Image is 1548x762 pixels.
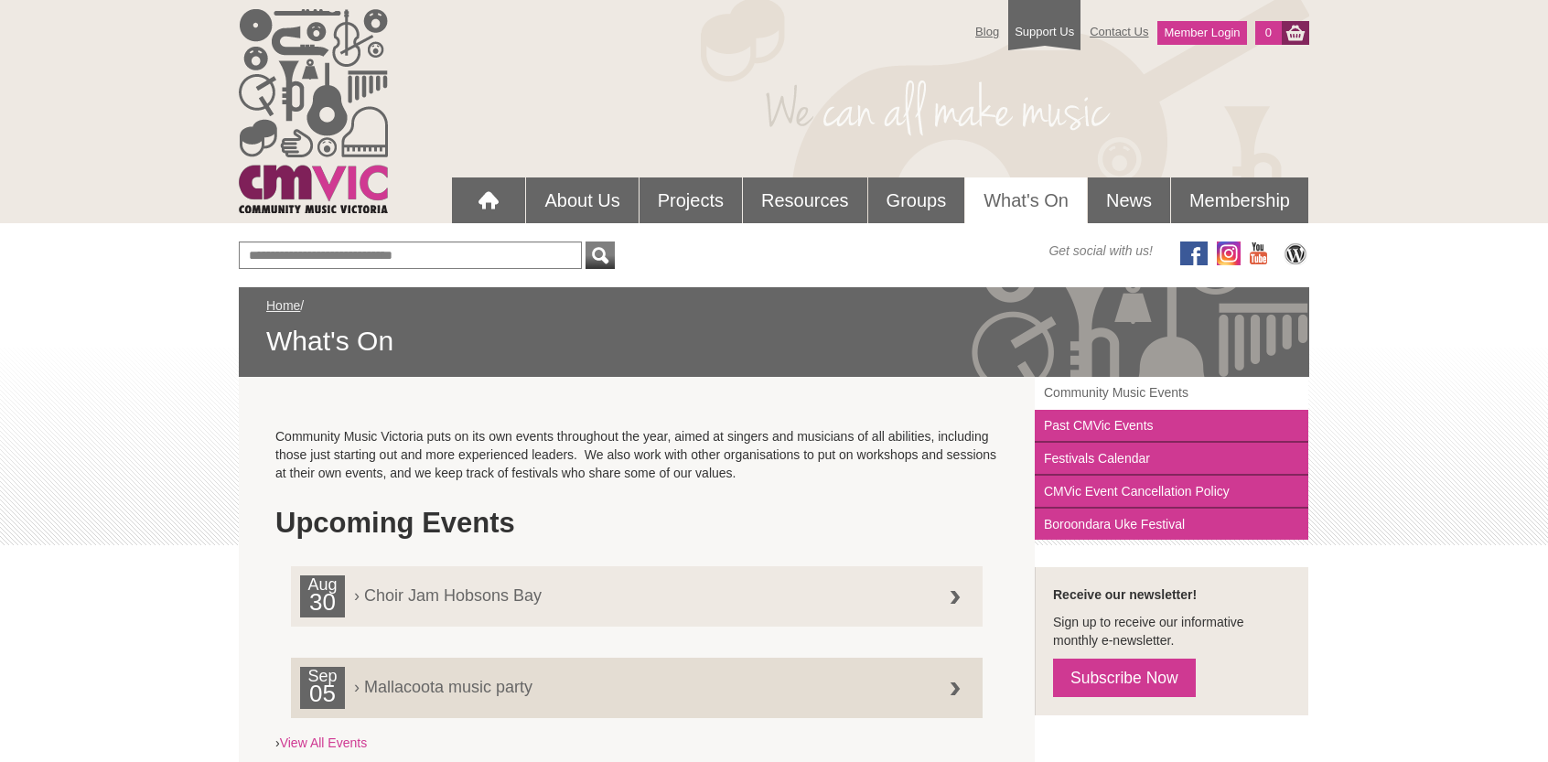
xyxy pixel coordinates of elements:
strong: Receive our newsletter! [1053,587,1197,602]
img: CMVic Blog [1282,241,1309,265]
a: Membership [1171,177,1308,223]
a: 0 [1255,21,1282,45]
a: CMVic Event Cancellation Policy [1035,476,1308,509]
a: News [1088,177,1170,223]
a: About Us [526,177,638,223]
h2: 30 [305,594,340,617]
a: Boroondara Uke Festival [1035,509,1308,540]
span: What's On [266,324,1282,359]
a: Blog [966,16,1008,48]
h2: 05 [305,685,340,709]
a: Festivals Calendar [1035,443,1308,476]
p: Sign up to receive our informative monthly e-newsletter. [1053,613,1290,649]
div: Aug [300,575,345,617]
a: Community Music Events [1035,377,1308,410]
a: View All Events [280,735,367,750]
span: › Choir Jam Hobsons Bay [300,575,949,605]
img: icon-instagram.png [1217,241,1241,265]
a: Home [266,298,300,313]
a: Groups [868,177,965,223]
a: Past CMVic Events [1035,410,1308,443]
a: Sep05 › Mallacoota music party [291,658,983,718]
div: › [275,496,998,752]
div: Sep [300,667,345,709]
a: Member Login [1157,21,1246,45]
h1: Upcoming Events [275,505,998,542]
p: Community Music Victoria puts on its own events throughout the year, aimed at singers and musicia... [275,427,998,482]
a: Subscribe Now [1053,659,1196,697]
div: / [266,296,1282,359]
a: Aug30 › Choir Jam Hobsons Bay [291,566,983,627]
a: Resources [743,177,867,223]
a: Projects [640,177,742,223]
img: cmvic_logo.png [239,9,388,213]
span: Get social with us! [1048,241,1153,260]
span: › Mallacoota music party [300,667,949,696]
a: What's On [965,177,1087,223]
a: Contact Us [1080,16,1157,48]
